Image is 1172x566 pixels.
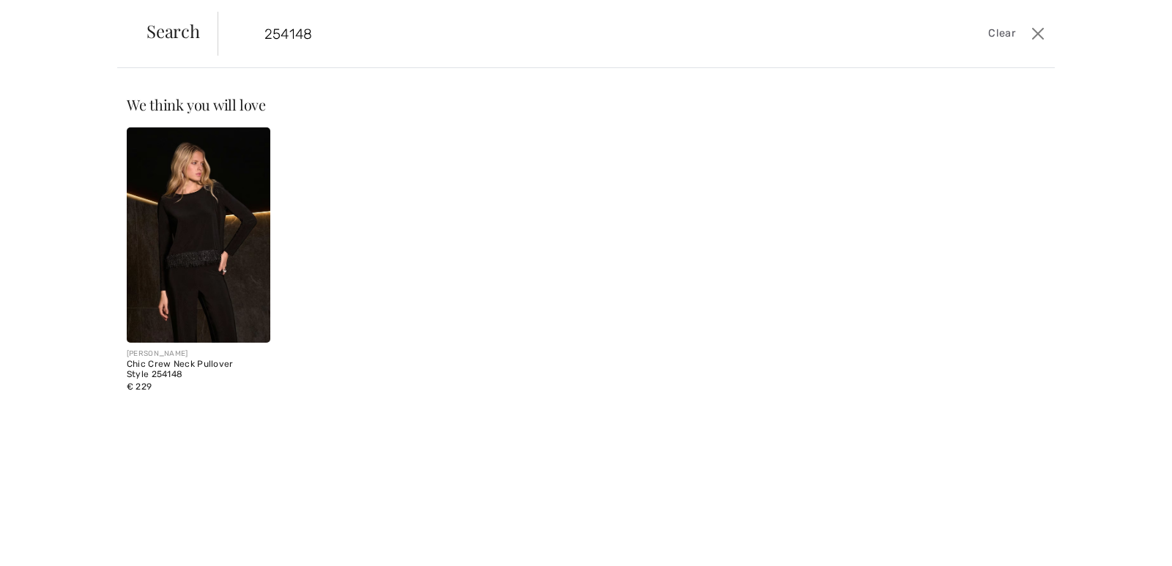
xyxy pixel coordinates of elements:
div: Chic Crew Neck Pullover Style 254148 [127,360,270,380]
button: Close [1027,22,1049,45]
div: [PERSON_NAME] [127,349,270,360]
span: € 229 [127,381,152,392]
span: Search [146,22,200,40]
img: Chic Crew Neck Pullover Style 254148. Black [127,127,270,343]
input: TYPE TO SEARCH [253,12,834,56]
span: Help [33,10,63,23]
span: Clear [988,26,1015,42]
span: We think you will love [127,94,266,114]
